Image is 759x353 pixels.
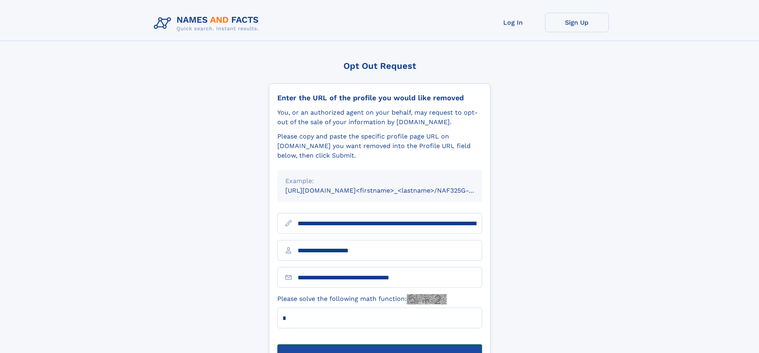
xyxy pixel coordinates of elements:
[277,132,482,160] div: Please copy and paste the specific profile page URL on [DOMAIN_NAME] you want removed into the Pr...
[285,187,497,194] small: [URL][DOMAIN_NAME]<firstname>_<lastname>/NAF325G-xxxxxxxx
[277,108,482,127] div: You, or an authorized agent on your behalf, may request to opt-out of the sale of your informatio...
[277,94,482,102] div: Enter the URL of the profile you would like removed
[151,13,265,34] img: Logo Names and Facts
[481,13,545,32] a: Log In
[285,176,474,186] div: Example:
[545,13,609,32] a: Sign Up
[269,61,490,71] div: Opt Out Request
[277,294,447,304] label: Please solve the following math function:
